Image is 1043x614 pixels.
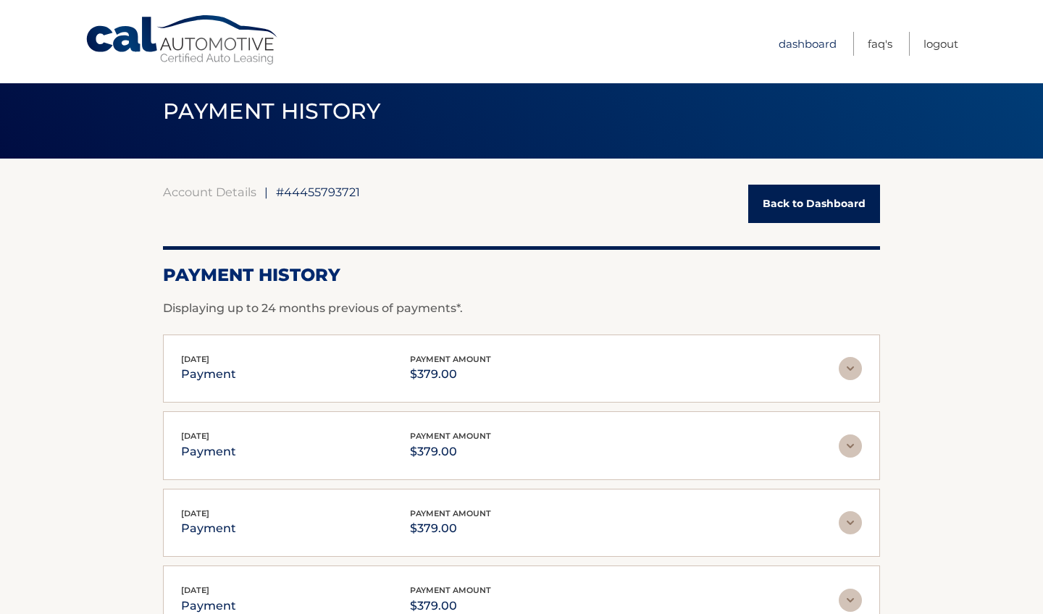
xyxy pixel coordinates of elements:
span: [DATE] [181,431,209,441]
a: Back to Dashboard [748,185,880,223]
img: accordion-rest.svg [839,434,862,458]
img: accordion-rest.svg [839,357,862,380]
span: | [264,185,268,199]
span: [DATE] [181,354,209,364]
span: PAYMENT HISTORY [163,98,381,125]
span: payment amount [410,354,491,364]
a: Account Details [163,185,256,199]
a: Cal Automotive [85,14,280,66]
span: #44455793721 [276,185,360,199]
p: payment [181,364,236,384]
h2: Payment History [163,264,880,286]
p: Displaying up to 24 months previous of payments*. [163,300,880,317]
img: accordion-rest.svg [839,511,862,534]
span: payment amount [410,508,491,518]
span: payment amount [410,585,491,595]
p: payment [181,442,236,462]
p: $379.00 [410,518,491,539]
a: Logout [923,32,958,56]
a: Dashboard [779,32,837,56]
a: FAQ's [868,32,892,56]
p: payment [181,518,236,539]
span: [DATE] [181,508,209,518]
p: $379.00 [410,442,491,462]
img: accordion-rest.svg [839,589,862,612]
p: $379.00 [410,364,491,384]
span: [DATE] [181,585,209,595]
span: payment amount [410,431,491,441]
